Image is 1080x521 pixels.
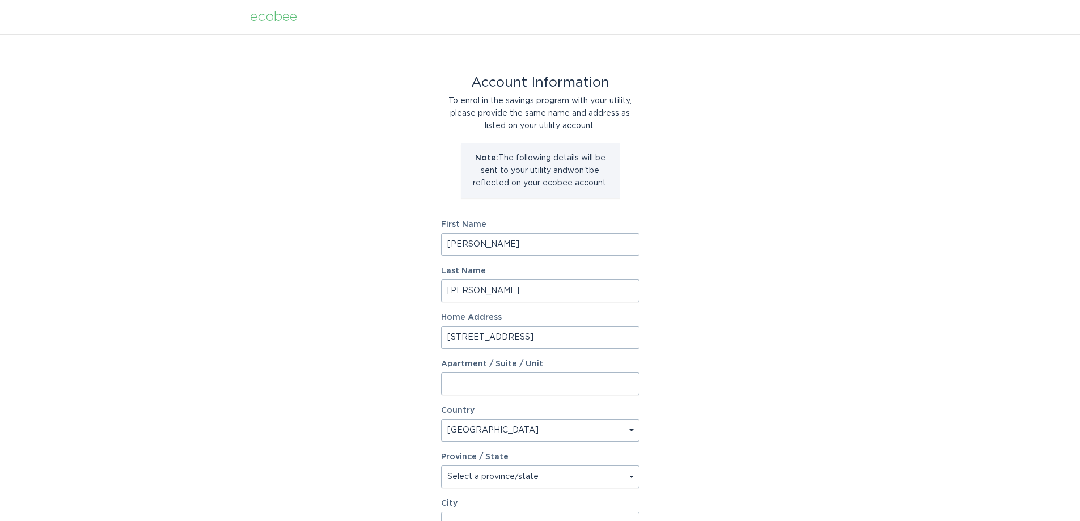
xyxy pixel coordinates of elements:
[441,453,509,461] label: Province / State
[441,406,475,414] label: Country
[441,77,639,89] div: Account Information
[441,221,639,228] label: First Name
[441,267,639,275] label: Last Name
[441,314,639,321] label: Home Address
[441,360,639,368] label: Apartment / Suite / Unit
[475,154,498,162] strong: Note:
[469,152,611,189] p: The following details will be sent to your utility and won't be reflected on your ecobee account.
[250,11,297,23] div: ecobee
[441,499,639,507] label: City
[441,95,639,132] div: To enrol in the savings program with your utility, please provide the same name and address as li...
